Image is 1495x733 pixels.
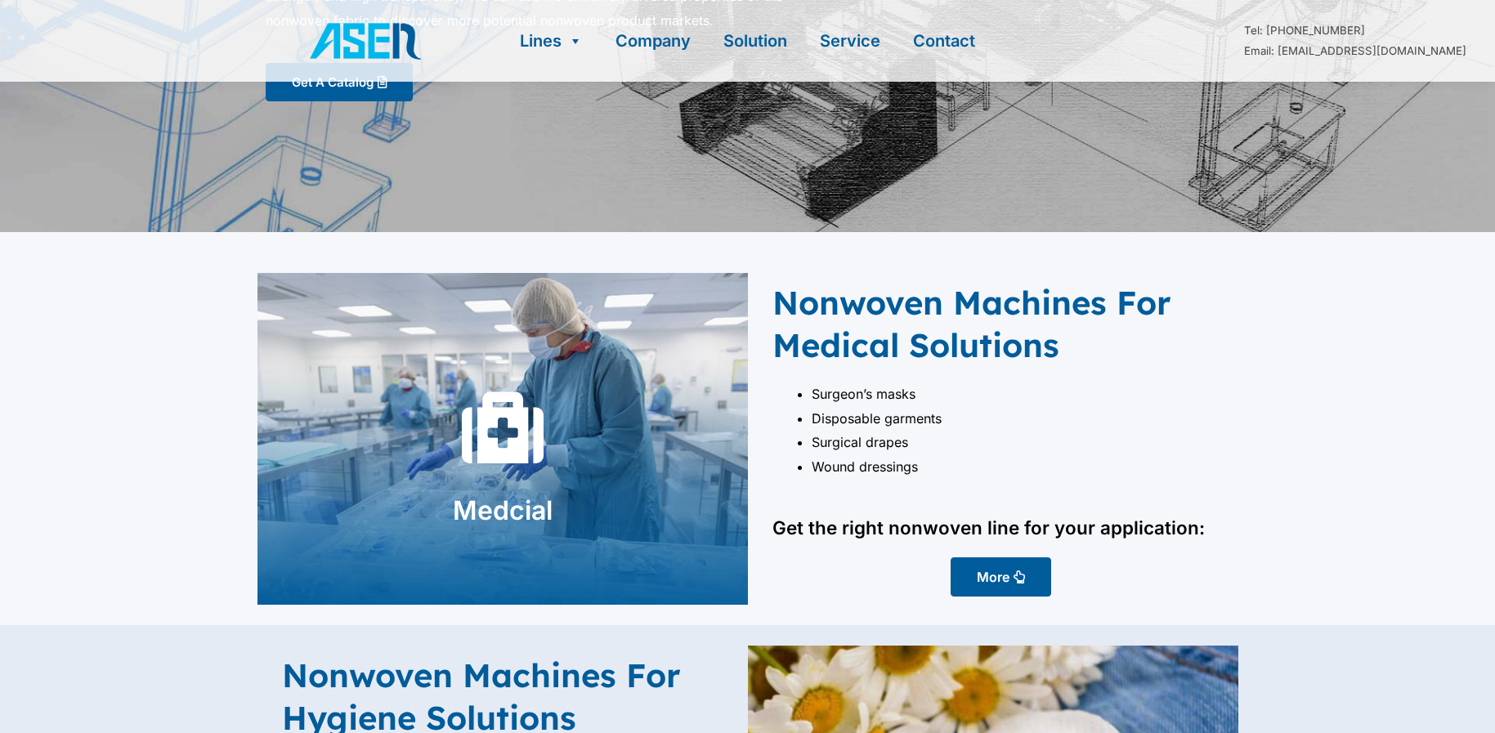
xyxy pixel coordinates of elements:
li: Surgical drapes [812,431,1230,455]
h2: Nonwoven Machines For Medical Solutions [772,281,1230,366]
span: Get A Catalog [292,76,374,88]
li: Disposable garments [812,407,1230,431]
p: Get the right nonwoven line for your application: [772,516,1230,539]
div: Medcial [266,494,740,528]
a: ASEN Nonwoven Machinery [306,31,425,47]
a: Tel: [PHONE_NUMBER] [1244,24,1365,37]
a: Get A Catalog [266,63,413,101]
a: Email: [EMAIL_ADDRESS][DOMAIN_NAME] [1244,44,1466,57]
li: Surgeon’s masks [812,382,1230,407]
li: Wound dressings [812,455,1230,480]
a: More [951,557,1051,597]
span: More [977,570,1009,583]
